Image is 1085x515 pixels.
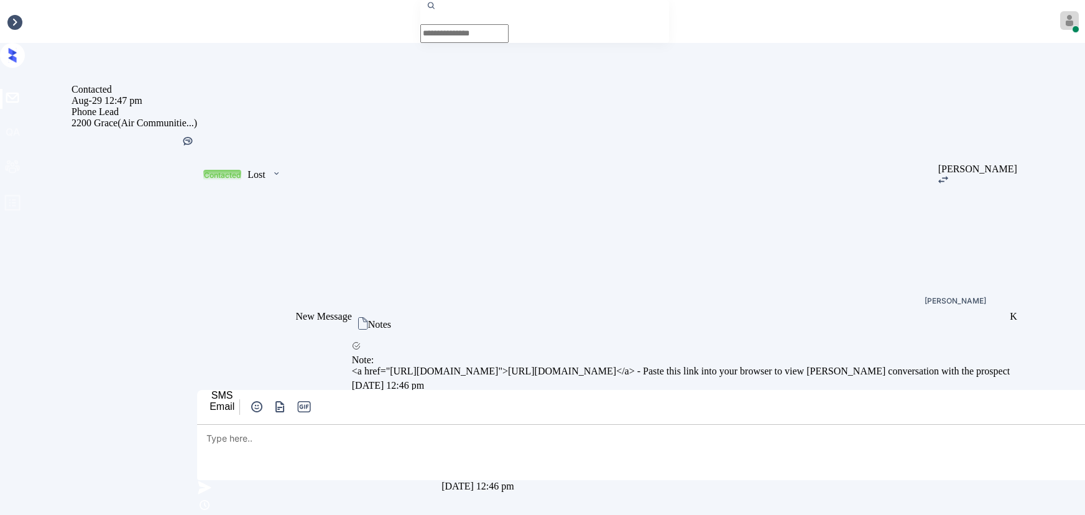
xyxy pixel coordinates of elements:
img: icon-zuma [249,399,264,414]
div: Inbox [6,16,29,27]
div: SMS [210,390,234,401]
span: profile [4,194,21,216]
div: [PERSON_NAME] [938,164,1017,175]
div: Phone Lead [72,106,197,118]
img: icon-zuma [352,341,361,350]
div: Contacted [204,170,241,180]
div: Aug-29 12:47 pm [72,95,197,106]
div: Kelsey was silent [182,135,194,149]
div: 2200 Grace (Air Communitie...) [72,118,197,129]
div: [PERSON_NAME] [925,297,986,305]
div: Lost [247,169,265,180]
img: icon-zuma [358,317,368,330]
div: <a href="[URL][DOMAIN_NAME]">[URL][DOMAIN_NAME]</a> - Paste this link into your browser to view [... [352,366,1010,377]
img: icon-zuma [197,480,212,495]
img: icon-zuma [272,399,288,414]
img: avatar [1060,11,1079,30]
img: icon-zuma [197,498,212,513]
span: New Message [296,311,352,322]
img: Kelsey was silent [182,135,194,147]
div: Email [210,401,234,412]
div: Note: [352,355,1010,366]
div: K [1010,311,1017,322]
img: icon-zuma [938,176,948,183]
div: [DATE] 12:46 pm [352,377,1010,394]
div: Contacted [72,84,197,95]
div: Notes [368,319,391,330]
img: icon-zuma [272,168,281,179]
